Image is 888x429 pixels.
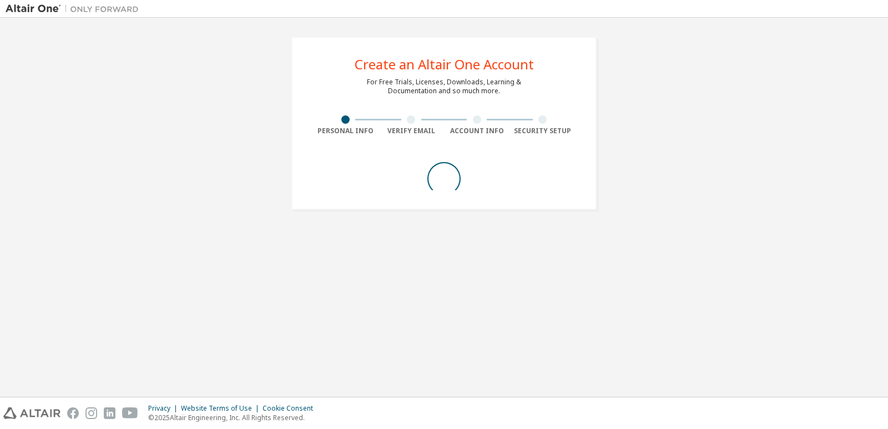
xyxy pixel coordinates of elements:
[355,58,534,71] div: Create an Altair One Account
[367,78,521,95] div: For Free Trials, Licenses, Downloads, Learning & Documentation and so much more.
[67,407,79,419] img: facebook.svg
[3,407,60,419] img: altair_logo.svg
[148,404,181,413] div: Privacy
[122,407,138,419] img: youtube.svg
[263,404,320,413] div: Cookie Consent
[181,404,263,413] div: Website Terms of Use
[379,127,445,135] div: Verify Email
[104,407,115,419] img: linkedin.svg
[312,127,379,135] div: Personal Info
[85,407,97,419] img: instagram.svg
[444,127,510,135] div: Account Info
[6,3,144,14] img: Altair One
[510,127,576,135] div: Security Setup
[148,413,320,422] p: © 2025 Altair Engineering, Inc. All Rights Reserved.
